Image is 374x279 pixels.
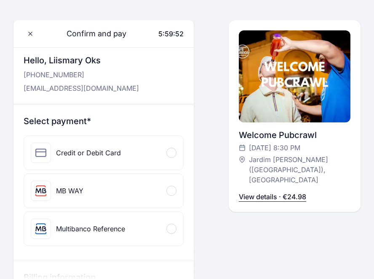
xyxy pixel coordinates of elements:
div: Multibanco Reference [56,224,125,234]
h3: Select payment* [24,115,184,127]
span: Confirm and pay [56,28,126,40]
p: [EMAIL_ADDRESS][DOMAIN_NAME] [24,83,139,93]
span: [DATE] 8:30 PM [249,143,300,153]
h3: Hello, Liismary Oks [24,54,139,66]
div: Welcome Pubcrawl [239,129,350,141]
span: 5:59:52 [158,30,184,38]
div: Credit or Debit Card [56,148,121,158]
span: Jardim [PERSON_NAME] ([GEOGRAPHIC_DATA]), [GEOGRAPHIC_DATA] [249,154,342,185]
p: [PHONE_NUMBER] [24,70,139,80]
p: View details · €24.98 [239,192,306,202]
div: MB WAY [56,186,83,196]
